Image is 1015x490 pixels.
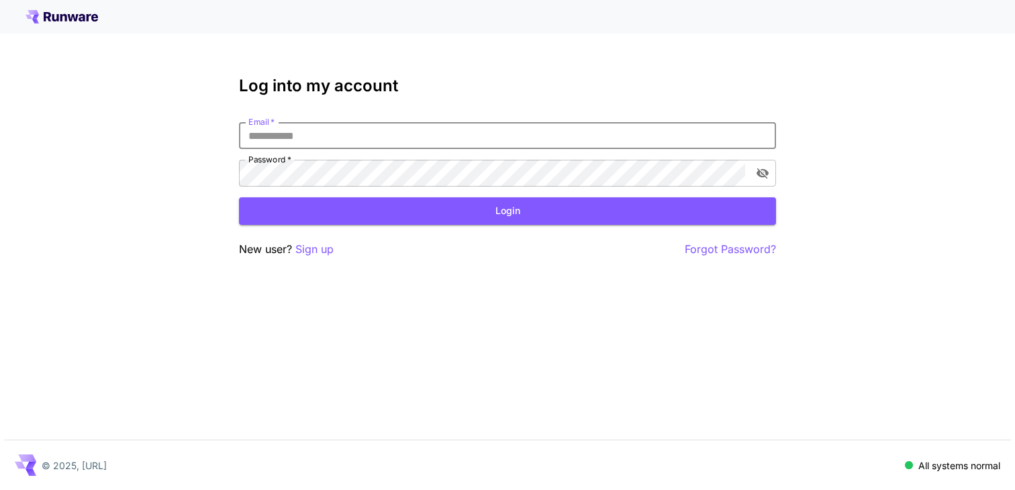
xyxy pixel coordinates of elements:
[918,458,1000,473] p: All systems normal
[239,197,776,225] button: Login
[751,161,775,185] button: toggle password visibility
[42,458,107,473] p: © 2025, [URL]
[248,154,291,165] label: Password
[248,116,275,128] label: Email
[685,241,776,258] button: Forgot Password?
[239,77,776,95] h3: Log into my account
[239,241,334,258] p: New user?
[295,241,334,258] button: Sign up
